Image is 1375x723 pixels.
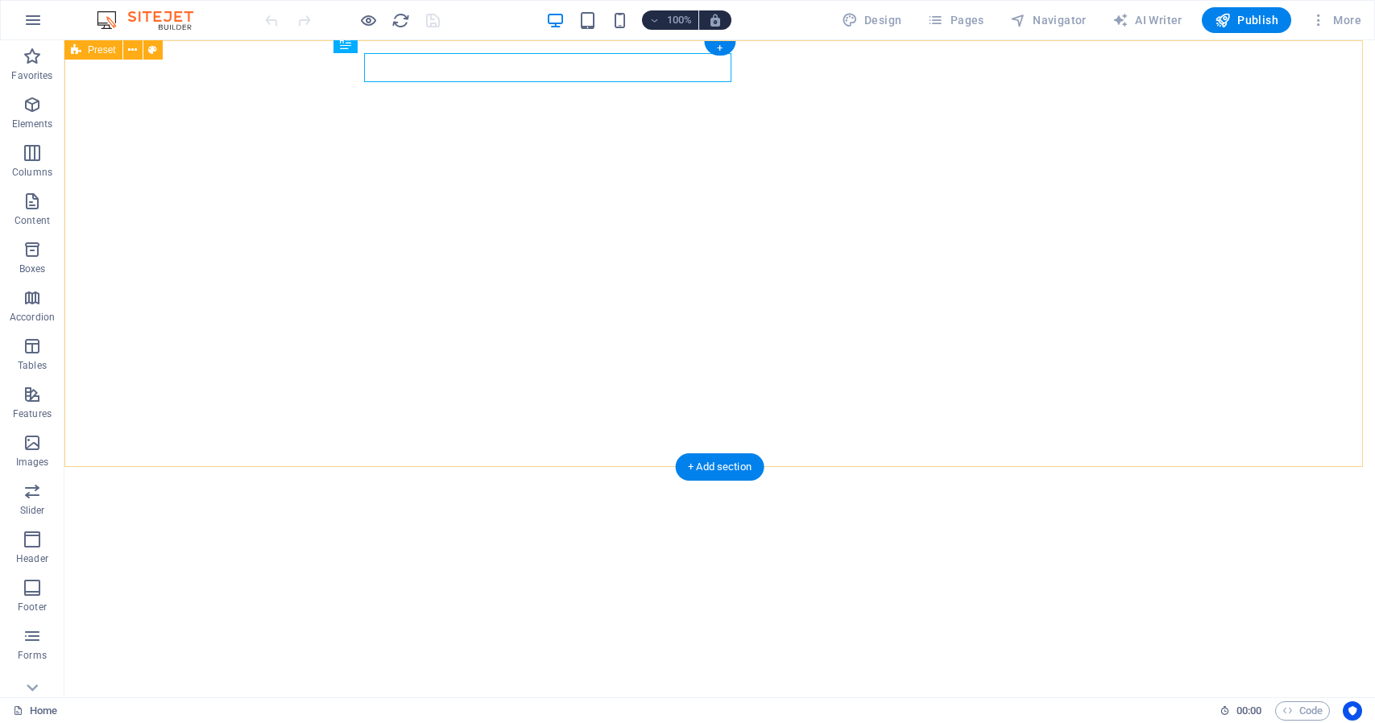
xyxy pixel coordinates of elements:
button: Publish [1202,7,1291,33]
p: Favorites [11,69,52,82]
div: Design (Ctrl+Alt+Y) [835,7,909,33]
div: + Add section [675,453,764,481]
span: 00 00 [1236,701,1261,721]
span: AI Writer [1112,12,1182,28]
button: More [1304,7,1368,33]
button: AI Writer [1106,7,1189,33]
div: + [704,41,735,56]
span: More [1311,12,1361,28]
button: Pages [921,7,990,33]
p: Elements [12,118,53,130]
p: Forms [18,649,47,662]
p: Columns [12,166,52,179]
span: : [1248,704,1250,717]
p: Boxes [19,262,46,275]
p: Header [16,552,48,565]
button: 100% [642,10,699,30]
i: On resize automatically adjust zoom level to fit chosen device. [708,13,723,27]
p: Features [13,407,52,420]
button: Usercentrics [1343,701,1362,721]
span: Publish [1215,12,1278,28]
span: Pages [927,12,984,28]
p: Content [14,214,50,227]
button: Design [835,7,909,33]
i: Reload page [391,11,410,30]
p: Images [16,456,49,469]
p: Footer [18,601,47,614]
button: reload [391,10,410,30]
span: Code [1282,701,1323,721]
button: Code [1275,701,1330,721]
span: Preset [88,45,116,55]
button: Click here to leave preview mode and continue editing [358,10,378,30]
h6: Session time [1220,701,1262,721]
img: Editor Logo [93,10,213,30]
p: Slider [20,504,45,517]
p: Tables [18,359,47,372]
a: Click to cancel selection. Double-click to open Pages [13,701,57,721]
h6: 100% [666,10,692,30]
p: Accordion [10,311,55,324]
span: Navigator [1010,12,1087,28]
span: Design [842,12,902,28]
button: Navigator [1004,7,1093,33]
